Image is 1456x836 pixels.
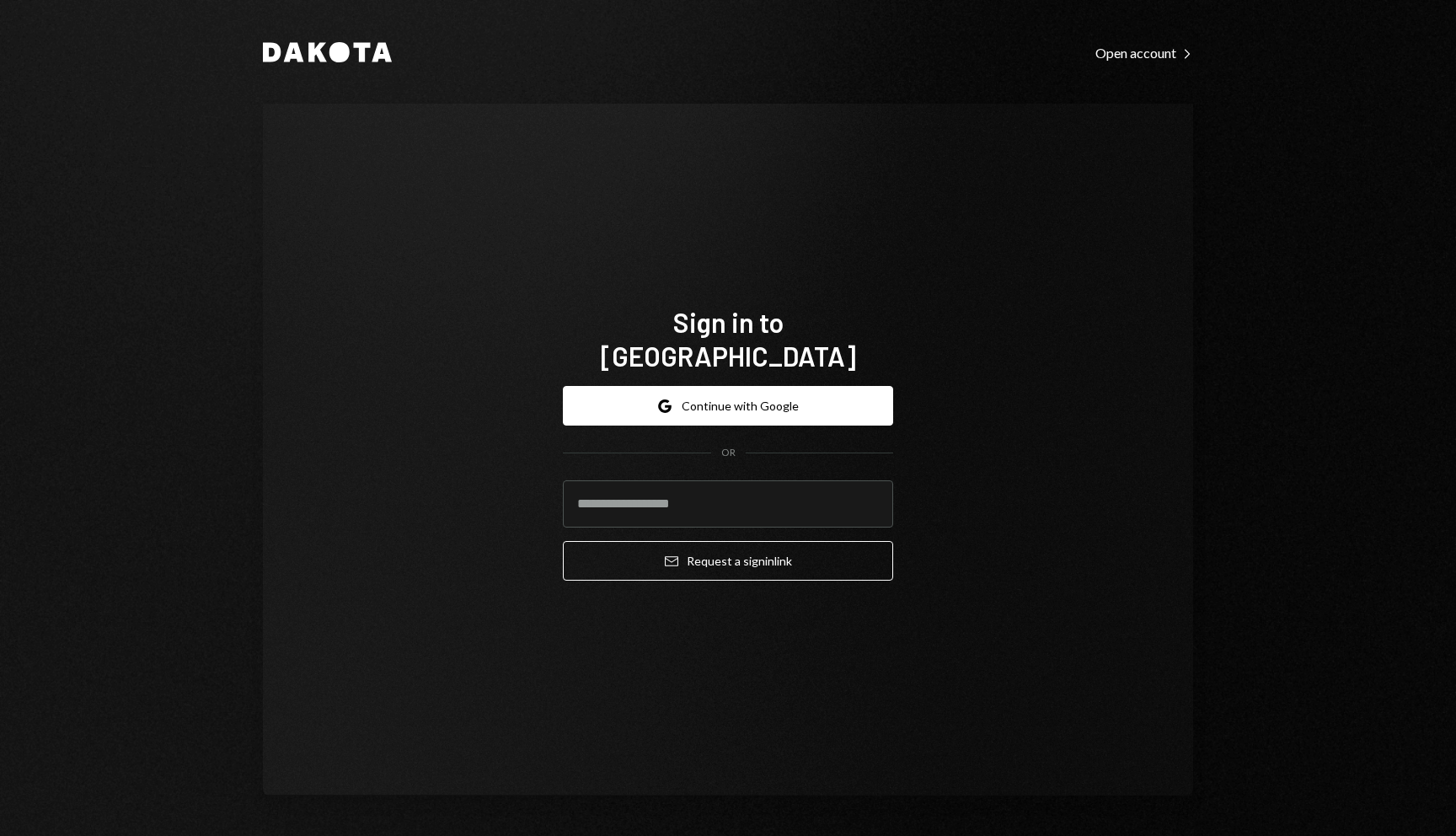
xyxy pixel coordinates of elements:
[1095,43,1193,62] a: Open account
[721,446,736,460] div: OR
[563,386,893,426] button: Continue with Google
[1095,45,1193,62] div: Open account
[563,541,893,581] button: Request a signinlink
[563,305,893,372] h1: Sign in to [GEOGRAPHIC_DATA]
